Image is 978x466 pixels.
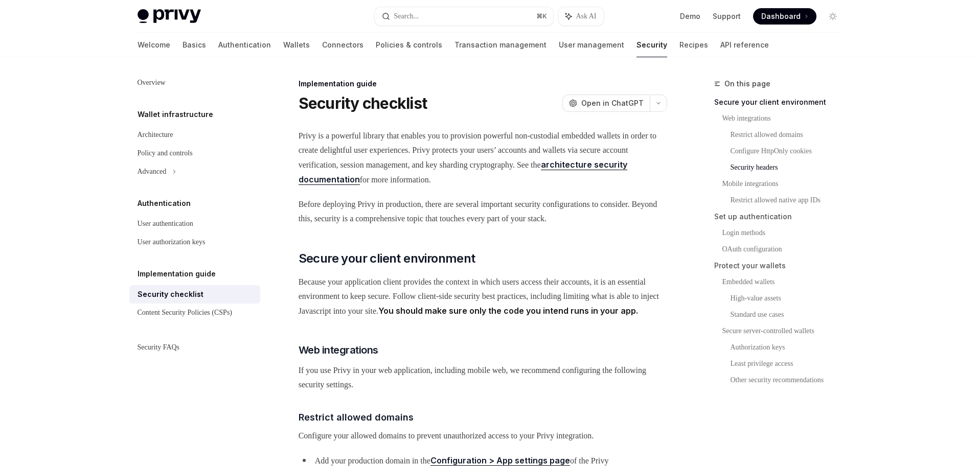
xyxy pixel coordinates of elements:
a: Standard use cases [731,307,849,323]
a: Web integrations [722,110,849,127]
a: User management [559,33,624,57]
div: User authorization keys [138,236,206,248]
a: Set up authentication [714,208,849,225]
span: Privy is a powerful library that enables you to provision powerful non-custodial embedded wallets... [299,129,667,187]
a: Least privilege access [731,356,849,372]
h5: Authentication [138,197,191,209]
a: Architecture [129,126,260,144]
a: High-value assets [731,290,849,307]
h5: Wallet infrastructure [138,108,213,121]
h1: Security checklist [299,94,427,112]
a: Login methods [722,225,849,241]
a: Connectors [322,33,363,57]
a: Authentication [218,33,271,57]
button: Open in ChatGPT [562,95,650,112]
strong: You should make sure only the code you intend runs in your app. [378,306,638,316]
a: Overview [129,74,260,92]
span: Open in ChatGPT [581,98,644,108]
a: Welcome [138,33,170,57]
img: light logo [138,9,201,24]
a: Embedded wallets [722,274,849,290]
span: If you use Privy in your web application, including mobile web, we recommend configuring the foll... [299,363,667,392]
a: Content Security Policies (CSPs) [129,304,260,322]
span: Configure your allowed domains to prevent unauthorized access to your Privy integration. [299,429,667,443]
div: Implementation guide [299,79,667,89]
a: User authorization keys [129,233,260,251]
span: Restrict allowed domains [299,410,414,424]
a: Security checklist [129,285,260,304]
a: architecture security documentation [299,159,627,185]
a: Wallets [283,33,310,57]
a: Configuration > App settings page [430,455,570,466]
a: Support [713,11,741,21]
a: Policy and controls [129,144,260,162]
a: Secure your client environment [714,94,849,110]
a: Demo [680,11,700,21]
a: Basics [183,33,206,57]
button: Toggle dark mode [825,8,841,25]
span: Ask AI [576,11,596,21]
span: ⌘ K [536,12,547,20]
a: Restrict allowed domains [731,127,849,143]
a: Protect your wallets [714,258,849,274]
a: Configure HttpOnly cookies [731,143,849,159]
div: Policy and controls [138,147,193,159]
div: Content Security Policies (CSPs) [138,307,233,319]
div: Architecture [138,129,173,141]
a: Mobile integrations [722,176,849,192]
span: Web integrations [299,343,378,357]
a: Security headers [731,159,849,176]
span: Secure your client environment [299,250,475,267]
span: On this page [724,78,770,90]
a: Security [636,33,667,57]
div: User authentication [138,218,193,230]
a: Restrict allowed native app IDs [731,192,849,208]
a: Policies & controls [376,33,442,57]
div: Advanced [138,166,167,178]
a: Secure server-controlled wallets [722,323,849,339]
a: Security FAQs [129,338,260,357]
a: Recipes [679,33,708,57]
a: Transaction management [454,33,547,57]
div: Search... [394,10,419,22]
a: Authorization keys [731,339,849,356]
span: Because your application client provides the context in which users access their accounts, it is ... [299,275,667,318]
a: OAuth configuration [722,241,849,258]
button: Ask AI [558,7,603,26]
a: Dashboard [753,8,816,25]
span: Before deploying Privy in production, there are several important security configurations to cons... [299,197,667,226]
a: Other security recommendations [731,372,849,388]
div: Overview [138,77,166,89]
span: Dashboard [761,11,801,21]
a: API reference [720,33,769,57]
div: Security checklist [138,288,203,300]
h5: Implementation guide [138,268,216,280]
div: Security FAQs [138,341,180,354]
button: Search...⌘K [375,7,554,26]
a: User authentication [129,215,260,233]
